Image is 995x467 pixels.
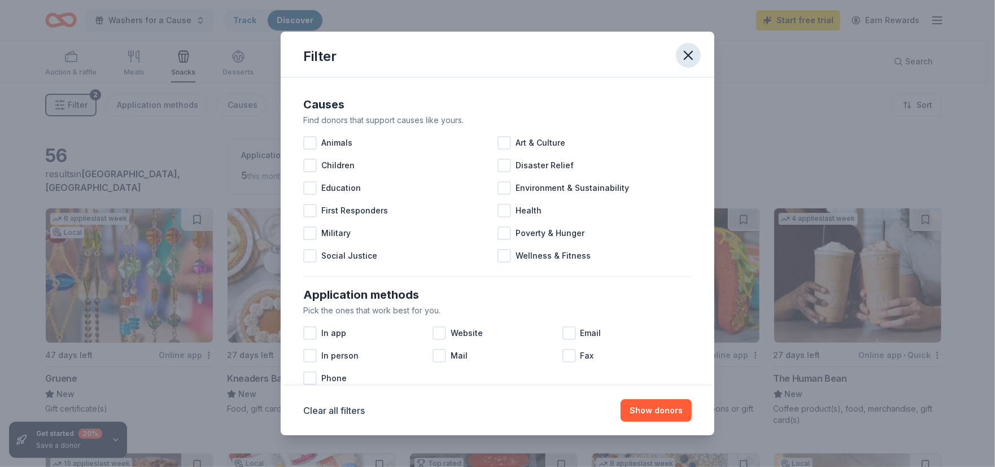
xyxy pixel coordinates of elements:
span: Art & Culture [516,136,565,150]
span: Health [516,204,542,217]
span: Website [451,326,483,340]
span: In app [321,326,346,340]
div: Find donors that support causes like yours. [303,114,692,127]
span: Mail [451,349,468,363]
span: Disaster Relief [516,159,574,172]
div: Pick the ones that work best for you. [303,304,692,317]
span: Wellness & Fitness [516,249,591,263]
span: Fax [581,349,594,363]
span: Children [321,159,355,172]
span: Social Justice [321,249,377,263]
span: Animals [321,136,352,150]
span: First Responders [321,204,388,217]
span: Military [321,226,351,240]
button: Clear all filters [303,404,365,417]
div: Filter [303,47,337,66]
div: Causes [303,95,692,114]
span: Email [581,326,601,340]
span: Phone [321,372,347,385]
span: Education [321,181,361,195]
span: In person [321,349,359,363]
span: Poverty & Hunger [516,226,584,240]
span: Environment & Sustainability [516,181,629,195]
button: Show donors [621,399,692,422]
div: Application methods [303,286,692,304]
